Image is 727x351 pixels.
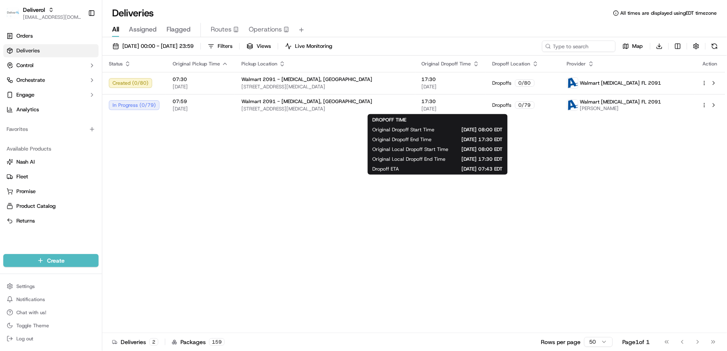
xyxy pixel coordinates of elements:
[3,88,99,101] button: Engage
[204,40,236,52] button: Filters
[373,156,446,162] span: Original Local Dropoff End Time
[167,25,191,34] span: Flagged
[422,83,479,90] span: [DATE]
[632,43,643,50] span: Map
[241,98,372,105] span: Walmart 2091 - [MEDICAL_DATA], [GEOGRAPHIC_DATA]
[63,149,66,155] span: •
[173,76,228,83] span: 07:30
[3,214,99,227] button: Returns
[373,166,399,172] span: Dropoff ETA
[127,105,149,115] button: See all
[623,338,650,346] div: Page 1 of 1
[3,170,99,183] button: Fleet
[16,173,28,180] span: Fleet
[112,25,119,34] span: All
[3,254,99,267] button: Create
[567,100,578,110] img: ActionCourier.png
[295,43,332,50] span: Live Monitoring
[249,25,282,34] span: Operations
[709,40,720,52] button: Refresh
[373,136,432,143] span: Original Dropoff End Time
[422,61,471,67] span: Original Dropoff Time
[16,202,56,210] span: Product Catalog
[8,106,55,113] div: Past conversations
[541,338,581,346] p: Rows per page
[37,86,113,93] div: We're available if you need us!
[8,8,25,25] img: Nash
[7,173,95,180] a: Fleet
[68,127,71,133] span: •
[567,78,578,88] img: ActionCourier.png
[7,158,95,166] a: Nash AI
[21,53,147,61] input: Got a question? Start typing here...
[16,76,45,84] span: Orchestrate
[149,338,158,346] div: 2
[580,105,662,112] span: [PERSON_NAME]
[241,106,409,112] span: [STREET_ADDRESS][MEDICAL_DATA]
[3,185,99,198] button: Promise
[37,78,134,86] div: Start new chat
[281,40,336,52] button: Live Monitoring
[66,180,135,194] a: 💻API Documentation
[211,25,232,34] span: Routes
[3,44,99,57] a: Deliveries
[8,184,15,190] div: 📗
[3,29,99,43] a: Orders
[702,61,719,67] div: Action
[515,101,535,109] div: 0 / 79
[16,296,45,303] span: Notifications
[580,80,662,86] span: Walmart [MEDICAL_DATA] FL 2091
[172,338,225,346] div: Packages
[3,200,99,213] button: Product Catalog
[3,74,99,87] button: Orchestrate
[16,335,33,342] span: Log out
[542,40,616,52] input: Type to search
[445,136,503,143] span: [DATE] 17:30 EDT
[567,61,586,67] span: Provider
[448,126,503,133] span: [DATE] 08:00 EDT
[69,184,76,190] div: 💻
[16,158,35,166] span: Nash AI
[257,43,271,50] span: Views
[139,81,149,90] button: Start new chat
[16,188,36,195] span: Promise
[7,7,20,19] img: Deliverol
[3,3,85,23] button: DeliverolDeliverol[EMAIL_ADDRESS][DOMAIN_NAME]
[173,98,228,105] span: 07:59
[112,338,158,346] div: Deliveries
[109,40,197,52] button: [DATE] 00:00 - [DATE] 23:59
[16,309,46,316] span: Chat with us!
[173,83,228,90] span: [DATE]
[241,76,372,83] span: Walmart 2091 - [MEDICAL_DATA], [GEOGRAPHIC_DATA]
[23,6,45,14] button: Deliverol
[412,166,503,172] span: [DATE] 07:43 EDT
[422,106,479,112] span: [DATE]
[16,47,40,54] span: Deliveries
[373,146,449,153] span: Original Local Dropoff Start Time
[493,80,512,86] span: Dropoffs
[68,149,85,155] span: [DATE]
[209,338,225,346] div: 159
[7,202,95,210] a: Product Catalog
[122,43,194,50] span: [DATE] 00:00 - [DATE] 23:59
[422,76,479,83] span: 17:30
[241,83,409,90] span: [STREET_ADDRESS][MEDICAL_DATA]
[58,202,99,209] a: Powered byPylon
[25,127,66,133] span: [PERSON_NAME]
[515,79,535,87] div: 0 / 80
[5,180,66,194] a: 📗Knowledge Base
[493,102,512,108] span: Dropoffs
[3,320,99,331] button: Toggle Theme
[218,43,232,50] span: Filters
[462,146,503,153] span: [DATE] 08:00 EDT
[619,40,647,52] button: Map
[47,256,65,265] span: Create
[8,33,149,46] p: Welcome 👋
[16,32,33,40] span: Orders
[3,155,99,169] button: Nash AI
[373,117,407,123] span: DROPOFF TIME
[7,188,95,195] a: Promise
[459,156,503,162] span: [DATE] 17:30 EDT
[8,119,21,132] img: Chris Sexton
[72,127,89,133] span: [DATE]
